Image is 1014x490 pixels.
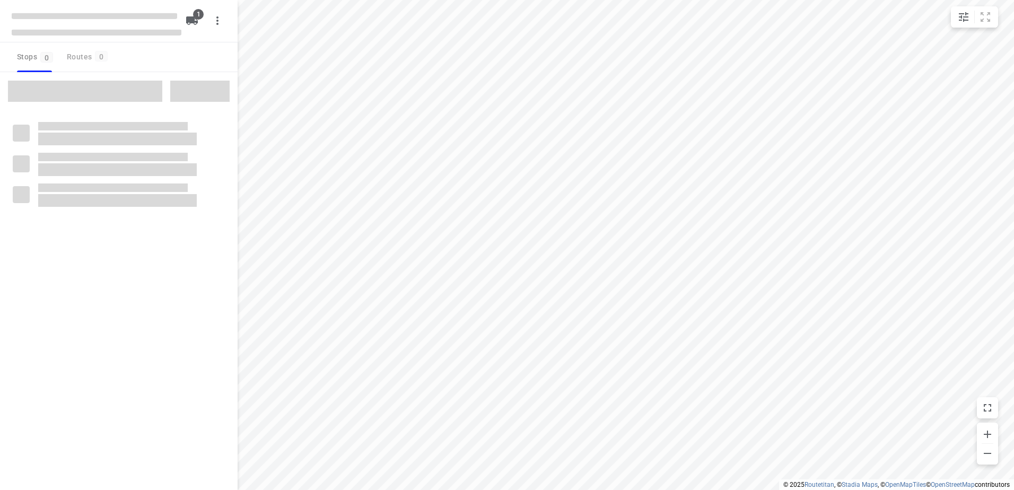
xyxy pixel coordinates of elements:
[783,481,1010,488] li: © 2025 , © , © © contributors
[805,481,834,488] a: Routetitan
[842,481,878,488] a: Stadia Maps
[951,6,998,28] div: small contained button group
[953,6,974,28] button: Map settings
[931,481,975,488] a: OpenStreetMap
[885,481,926,488] a: OpenMapTiles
